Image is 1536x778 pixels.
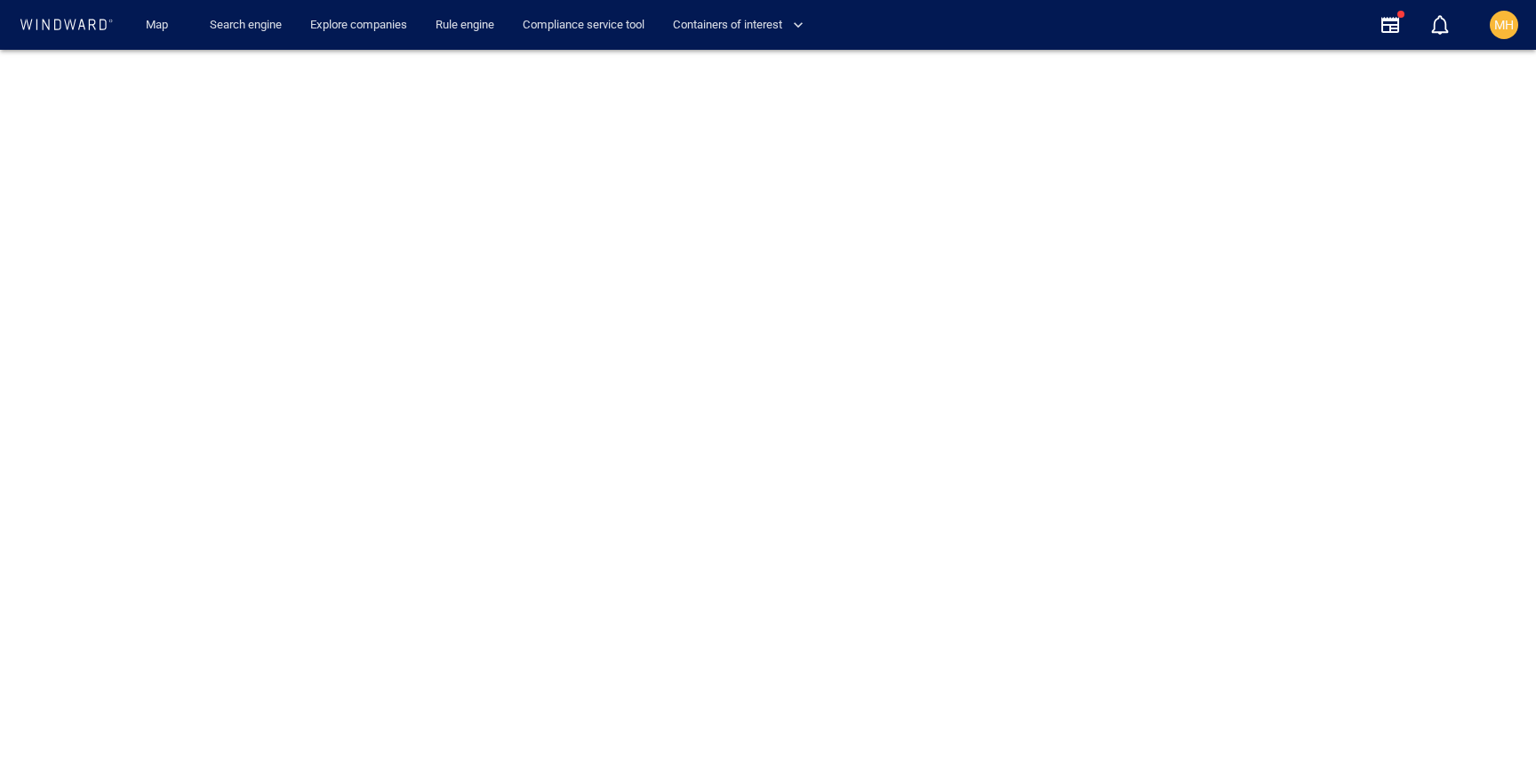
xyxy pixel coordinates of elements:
span: MH [1494,18,1514,32]
a: Search engine [203,10,289,41]
a: Compliance service tool [516,10,652,41]
button: Map [132,10,188,41]
span: Containers of interest [673,15,804,36]
button: MH [1486,7,1522,43]
a: Explore companies [303,10,414,41]
button: Containers of interest [666,10,819,41]
a: Map [139,10,181,41]
a: Rule engine [428,10,501,41]
div: Notification center [1429,14,1451,36]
